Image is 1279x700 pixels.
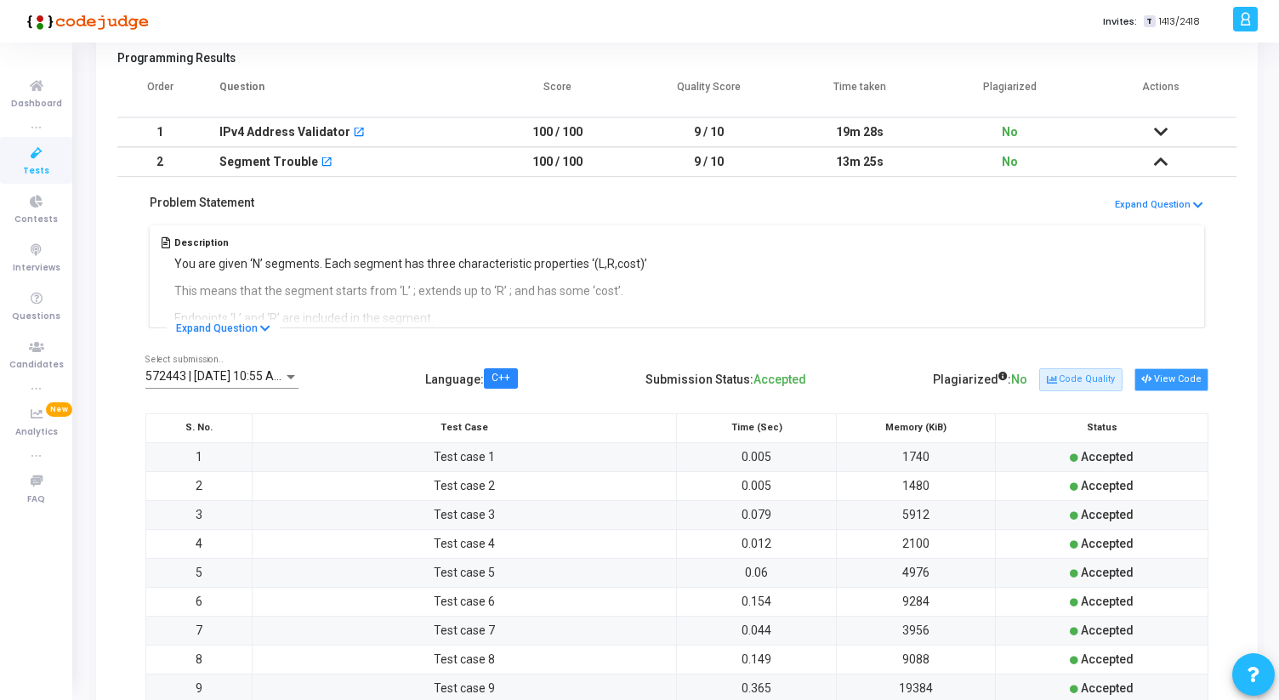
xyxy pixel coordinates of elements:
[677,558,836,587] td: 0.06
[252,616,677,645] td: Test case 7
[146,558,253,587] td: 5
[174,255,941,273] p: You are given ‘N’ segments. Each segment has three characteristic properties ‘(L,R,cost)’
[784,117,935,147] td: 19m 28s
[1081,681,1134,695] span: Accepted
[150,196,254,210] h5: Problem Statement
[645,366,806,394] div: Submission Status:
[1081,652,1134,666] span: Accepted
[27,492,45,507] span: FAQ
[167,320,280,337] button: Expand Question
[836,471,995,500] td: 1480
[219,118,350,146] div: IPv4 Address Validator
[252,413,677,442] th: Test Case
[46,402,72,417] span: New
[9,358,64,373] span: Candidates
[633,147,783,177] td: 9 / 10
[836,413,995,442] th: Memory (KiB)
[1103,14,1137,29] label: Invites:
[425,366,518,394] div: Language :
[836,500,995,529] td: 5912
[753,373,806,386] span: Accepted
[1081,623,1134,637] span: Accepted
[784,70,935,117] th: Time taken
[117,147,202,177] td: 2
[174,237,941,248] h5: Description
[13,261,60,276] span: Interviews
[1011,373,1027,386] span: No
[252,500,677,529] td: Test case 3
[677,587,836,616] td: 0.154
[1081,566,1134,579] span: Accepted
[677,645,836,674] td: 0.149
[1081,479,1134,492] span: Accepted
[252,471,677,500] td: Test case 2
[1081,450,1134,464] span: Accepted
[146,471,253,500] td: 2
[146,413,253,442] th: S. No.
[219,148,318,176] div: Segment Trouble
[836,558,995,587] td: 4976
[1002,155,1018,168] span: No
[353,128,365,139] mat-icon: open_in_new
[202,70,482,117] th: Question
[23,164,49,179] span: Tests
[15,425,58,440] span: Analytics
[145,369,350,383] span: 572443 | [DATE] 10:55 AM IST (Best) P
[146,616,253,645] td: 7
[252,558,677,587] td: Test case 5
[1081,595,1134,608] span: Accepted
[117,51,1236,65] h5: Programming Results
[633,70,783,117] th: Quality Score
[677,616,836,645] td: 0.044
[1086,70,1236,117] th: Actions
[1081,537,1134,550] span: Accepted
[935,70,1085,117] th: Plagiarized
[1002,125,1018,139] span: No
[482,117,633,147] td: 100 / 100
[252,587,677,616] td: Test case 6
[146,529,253,558] td: 4
[933,366,1027,394] div: Plagiarized :
[836,645,995,674] td: 9088
[836,616,995,645] td: 3956
[677,529,836,558] td: 0.012
[482,147,633,177] td: 100 / 100
[996,413,1208,442] th: Status
[146,500,253,529] td: 3
[1134,368,1208,390] button: View Code
[1081,508,1134,521] span: Accepted
[677,471,836,500] td: 0.005
[677,442,836,471] td: 0.005
[252,645,677,674] td: Test case 8
[677,413,836,442] th: Time (Sec)
[784,147,935,177] td: 13m 25s
[21,4,149,38] img: logo
[14,213,58,227] span: Contests
[836,529,995,558] td: 2100
[1159,14,1200,29] span: 1413/2418
[492,373,510,384] div: C++
[117,117,202,147] td: 1
[146,587,253,616] td: 6
[482,70,633,117] th: Score
[252,529,677,558] td: Test case 4
[677,500,836,529] td: 0.079
[11,97,62,111] span: Dashboard
[321,157,333,169] mat-icon: open_in_new
[633,117,783,147] td: 9 / 10
[12,310,60,324] span: Questions
[117,70,202,117] th: Order
[1039,368,1122,390] button: Code Quality
[836,587,995,616] td: 9284
[146,442,253,471] td: 1
[146,645,253,674] td: 8
[1114,197,1204,213] button: Expand Question
[252,442,677,471] td: Test case 1
[1144,15,1155,28] span: T
[836,442,995,471] td: 1740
